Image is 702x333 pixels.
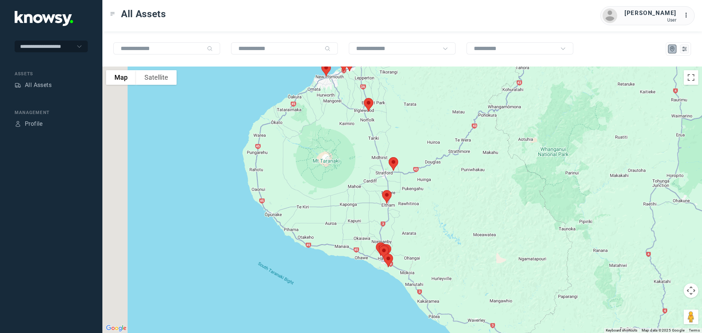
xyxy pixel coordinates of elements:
div: Search [325,46,331,52]
button: Toggle fullscreen view [684,70,698,85]
img: avatar.png [603,8,617,23]
span: Map data ©2025 Google [642,328,684,332]
div: Toggle Menu [110,11,115,16]
div: Search [207,46,213,52]
a: Terms [689,328,700,332]
a: ProfileProfile [15,120,43,128]
span: All Assets [121,7,166,20]
div: Profile [25,120,43,128]
div: : [684,11,692,20]
div: Assets [15,71,88,77]
a: Open this area in Google Maps (opens a new window) [104,323,128,333]
div: [PERSON_NAME] [624,9,676,18]
div: Management [15,109,88,116]
img: Google [104,323,128,333]
div: : [684,11,692,21]
button: Keyboard shortcuts [606,328,637,333]
a: AssetsAll Assets [15,81,52,90]
button: Map camera controls [684,283,698,298]
button: Drag Pegman onto the map to open Street View [684,310,698,324]
button: Show satellite imagery [136,70,177,85]
tspan: ... [684,12,691,18]
button: Show street map [106,70,136,85]
div: User [624,18,676,23]
div: Assets [15,82,21,88]
div: All Assets [25,81,52,90]
div: Profile [15,121,21,127]
div: Map [669,46,676,52]
img: Application Logo [15,11,73,26]
div: List [681,46,688,52]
